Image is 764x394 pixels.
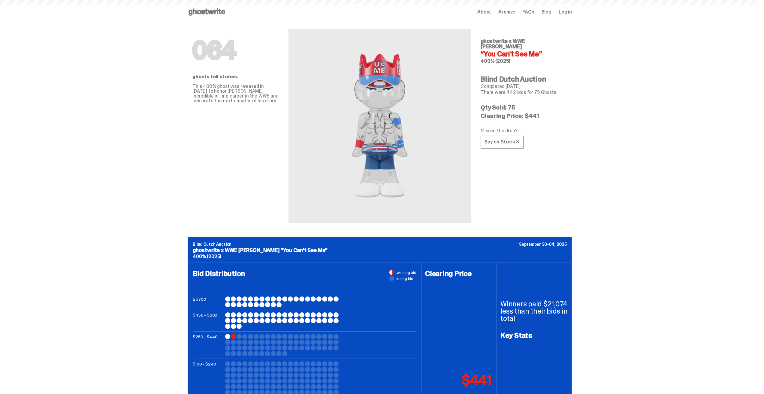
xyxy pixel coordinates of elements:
p: ghostwrite x WWE [PERSON_NAME] “You Can't See Me” [193,248,567,253]
p: $450 - $699 [193,312,223,329]
a: Blog [542,10,551,14]
p: $250 - $449 [193,334,223,356]
h1: 064 [192,38,279,62]
span: 400% (2025) [481,58,510,64]
p: Qty Sold: 75 [481,104,567,110]
p: ≥ $700 [193,296,223,307]
p: Missed the drop? [481,128,567,133]
span: 400% (2025) [193,253,221,260]
p: ghosts tell stories. [192,74,279,79]
img: WWE John Cena&ldquo;You Can't See Me&rdquo; [314,43,446,208]
p: This 400% ghost was released in [DATE] to honor [PERSON_NAME] incredible in-ring career in the WW... [192,84,279,103]
a: About [477,10,491,14]
p: There were 442 bids for 75 Ghosts. [481,90,567,95]
h4: Clearing Price [425,270,493,277]
p: Clearing Price: $441 [481,113,567,119]
h4: Bid Distribution [193,270,416,296]
h4: Key Stats [500,332,568,339]
a: FAQs [522,10,534,14]
p: Winners paid $21,074 less than their bids in total [500,300,568,322]
span: winning bid [397,270,416,275]
h4: Blind Dutch Auction [481,76,567,83]
p: Blind Dutch Auction [193,242,567,246]
p: $441 [462,373,492,387]
span: losing bid [397,276,414,281]
span: ghostwrite x WWE [PERSON_NAME] [481,38,525,50]
p: September 30-04, 2025 [519,242,567,246]
h4: “You Can't See Me” [481,50,567,58]
a: Log in [559,10,572,14]
a: Archive [498,10,515,14]
p: Completed [DATE] [481,84,567,89]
